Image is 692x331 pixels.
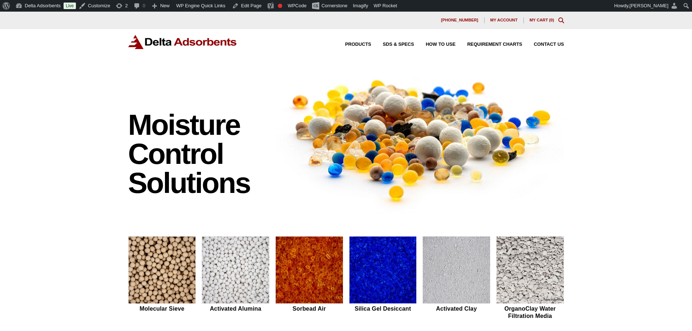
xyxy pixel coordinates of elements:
a: Sorbead Air [275,236,343,320]
a: My account [485,17,524,23]
span: [PHONE_NUMBER] [441,18,478,22]
h2: Activated Alumina [202,305,270,312]
a: [PHONE_NUMBER] [435,17,485,23]
span: 0 [550,18,553,22]
h2: OrganoClay Water Filtration Media [496,305,564,319]
a: Live [64,3,76,9]
span: Contact Us [534,42,564,47]
a: Activated Clay [422,236,490,320]
a: My Cart (0) [530,18,554,22]
a: Silica Gel Desiccant [349,236,417,320]
span: How to Use [426,42,456,47]
a: Molecular Sieve [128,236,196,320]
h1: Moisture Control Solutions [128,110,268,198]
span: SDS & SPECS [383,42,414,47]
h2: Sorbead Air [275,305,343,312]
span: [PERSON_NAME] [630,3,668,8]
span: Requirement Charts [467,42,522,47]
a: How to Use [414,42,456,47]
div: Toggle Modal Content [558,17,564,23]
a: SDS & SPECS [371,42,414,47]
span: My account [490,18,518,22]
div: Focus keyphrase not set [278,4,282,8]
a: Requirement Charts [456,42,522,47]
span: Products [345,42,371,47]
a: Activated Alumina [202,236,270,320]
img: Image [275,66,564,213]
a: Products [333,42,371,47]
h2: Activated Clay [422,305,490,312]
a: OrganoClay Water Filtration Media [496,236,564,320]
img: Delta Adsorbents [128,35,237,49]
a: Contact Us [522,42,564,47]
h2: Silica Gel Desiccant [349,305,417,312]
h2: Molecular Sieve [128,305,196,312]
